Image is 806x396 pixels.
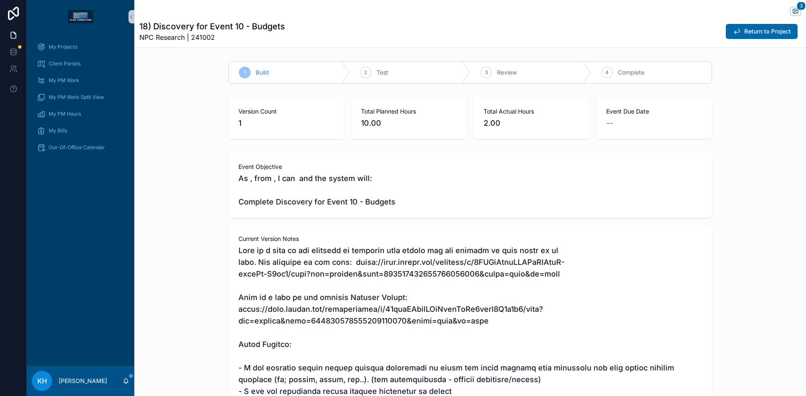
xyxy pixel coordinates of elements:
[49,144,105,151] span: Out-Of-Office Calendar
[377,68,388,77] span: Test
[484,117,579,129] span: 2.00
[49,77,79,84] span: My PM Work
[618,68,644,77] span: Complete
[238,163,702,171] span: Event Objective
[32,106,129,122] a: My PM Hours
[790,7,801,17] button: 3
[238,107,334,116] span: Version Count
[32,56,129,71] a: Client Portals
[797,2,806,10] span: 3
[605,69,609,76] span: 4
[37,376,47,386] span: KH
[606,107,702,116] span: Event Due Date
[485,69,488,76] span: 3
[238,173,702,208] span: As , from , I can and the system will: Complete Discovery for Event 10 - Budgets
[32,39,129,54] a: My Projects
[244,69,246,76] span: 1
[606,117,613,129] span: --
[238,235,702,243] span: Current Version Notes
[32,90,129,105] a: My PM Work Split View
[32,73,129,88] a: My PM Work
[361,117,457,129] span: 10.00
[744,27,791,36] span: Return to Project
[139,32,285,42] span: NPC Research | 241002
[49,60,81,67] span: Client Portals
[139,21,285,32] h1: 18) Discovery for Event 10 - Budgets
[364,69,367,76] span: 2
[49,44,77,50] span: My Projects
[238,117,334,129] span: 1
[32,140,129,155] a: Out-Of-Office Calendar
[361,107,457,116] span: Total Planned Hours
[484,107,579,116] span: Total Actual Hours
[49,127,67,134] span: My Bills
[49,111,81,117] span: My PM Hours
[726,24,798,39] button: Return to Project
[59,377,107,385] p: [PERSON_NAME]
[27,34,134,166] div: scrollable content
[49,94,104,101] span: My PM Work Split View
[256,68,269,77] span: Build
[32,123,129,138] a: My Bills
[68,10,93,23] img: App logo
[497,68,517,77] span: Review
